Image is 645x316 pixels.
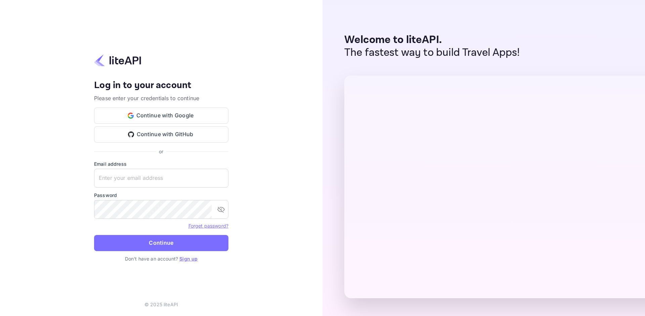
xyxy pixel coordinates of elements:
a: Sign up [179,256,198,262]
input: Enter your email address [94,169,228,188]
a: Forget password? [188,222,228,229]
label: Password [94,192,228,199]
p: Please enter your credentials to continue [94,94,228,102]
a: Forget password? [188,223,228,229]
button: toggle password visibility [214,203,228,216]
p: © 2025 liteAPI [144,301,178,308]
button: Continue with GitHub [94,126,228,143]
p: Don't have an account? [94,255,228,262]
label: Email address [94,160,228,167]
p: or [159,148,163,155]
img: liteapi [94,54,141,67]
button: Continue with Google [94,108,228,124]
p: Welcome to liteAPI. [344,34,520,46]
button: Continue [94,235,228,251]
p: The fastest way to build Travel Apps! [344,46,520,59]
h4: Log in to your account [94,80,228,91]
